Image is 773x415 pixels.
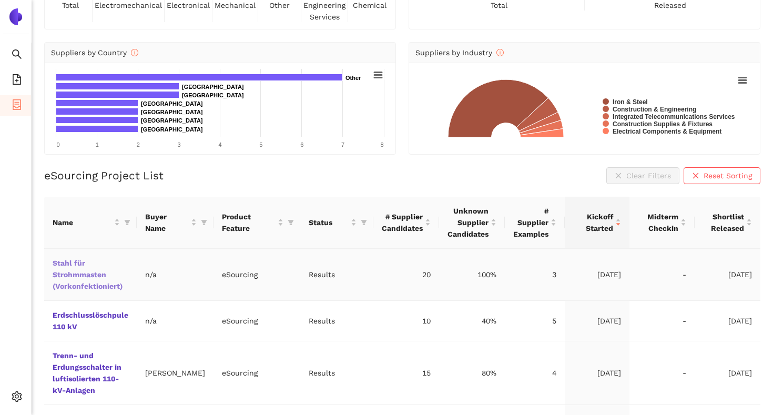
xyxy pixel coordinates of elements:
span: Suppliers by Industry [415,48,504,57]
text: 4 [218,141,221,148]
td: 80% [439,341,505,405]
td: [DATE] [565,249,629,301]
button: closeClear Filters [606,167,679,184]
text: 1 [96,141,99,148]
td: - [629,249,695,301]
span: Unknown Supplier Candidates [447,205,489,240]
td: eSourcing [213,249,300,301]
text: [GEOGRAPHIC_DATA] [141,100,203,107]
td: Results [300,249,374,301]
span: file-add [12,70,22,92]
span: Name [53,217,112,228]
th: this column's title is Shortlist Released,this column is sortable [695,197,760,249]
span: setting [12,388,22,409]
td: eSourcing [213,341,300,405]
span: filter [201,219,207,226]
span: Kickoff Started [573,211,613,234]
th: this column's title is Name,this column is sortable [44,197,137,249]
text: Other [345,75,361,81]
td: [DATE] [565,341,629,405]
th: this column's title is Product Feature,this column is sortable [213,197,300,249]
span: filter [122,215,133,230]
text: Integrated Telecommunications Services [613,113,735,120]
h2: eSourcing Project List [44,168,164,183]
td: 10 [373,301,439,341]
button: closeReset Sorting [684,167,760,184]
span: info-circle [131,49,138,56]
text: Construction Supplies & Fixtures [613,120,713,128]
td: 4 [505,341,565,405]
th: this column's title is # Supplier Candidates,this column is sortable [373,197,439,249]
text: 8 [380,141,383,148]
td: [DATE] [695,249,760,301]
text: [GEOGRAPHIC_DATA] [141,117,203,124]
span: filter [124,219,130,226]
text: [GEOGRAPHIC_DATA] [182,84,244,90]
td: 3 [505,249,565,301]
span: Product Feature [222,211,276,234]
td: - [629,301,695,341]
img: Logo [7,8,24,25]
span: Reset Sorting [704,170,752,181]
span: # Supplier Examples [513,205,548,240]
td: 15 [373,341,439,405]
th: this column's title is Unknown Supplier Candidates,this column is sortable [439,197,505,249]
text: 3 [178,141,181,148]
text: 2 [137,141,140,148]
td: 40% [439,301,505,341]
span: # Supplier Candidates [382,211,423,234]
text: Iron & Steel [613,98,648,106]
td: [PERSON_NAME] [137,341,213,405]
span: filter [199,209,209,236]
span: info-circle [496,49,504,56]
td: Results [300,341,374,405]
td: n/a [137,301,213,341]
td: [DATE] [695,341,760,405]
span: filter [288,219,294,226]
text: 0 [56,141,59,148]
text: [GEOGRAPHIC_DATA] [182,92,244,98]
text: [GEOGRAPHIC_DATA] [141,126,203,133]
span: Status [309,217,349,228]
td: n/a [137,249,213,301]
td: [DATE] [565,301,629,341]
span: filter [361,219,367,226]
text: Construction & Engineering [613,106,696,113]
text: 5 [259,141,262,148]
span: Shortlist Released [703,211,744,234]
td: eSourcing [213,301,300,341]
span: Midterm Checkin [638,211,678,234]
td: 100% [439,249,505,301]
span: search [12,45,22,66]
th: this column's title is Status,this column is sortable [300,197,374,249]
td: 20 [373,249,439,301]
span: filter [359,215,369,230]
text: 7 [341,141,344,148]
span: close [692,172,699,180]
span: Suppliers by Country [51,48,138,57]
span: filter [286,209,296,236]
th: this column's title is # Supplier Examples,this column is sortable [505,197,565,249]
text: Electrical Components & Equipment [613,128,721,135]
th: this column's title is Midterm Checkin,this column is sortable [629,197,695,249]
text: 6 [300,141,303,148]
td: - [629,341,695,405]
td: [DATE] [695,301,760,341]
td: 5 [505,301,565,341]
text: [GEOGRAPHIC_DATA] [141,109,203,115]
span: Buyer Name [145,211,189,234]
td: Results [300,301,374,341]
th: this column's title is Buyer Name,this column is sortable [137,197,213,249]
span: container [12,96,22,117]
